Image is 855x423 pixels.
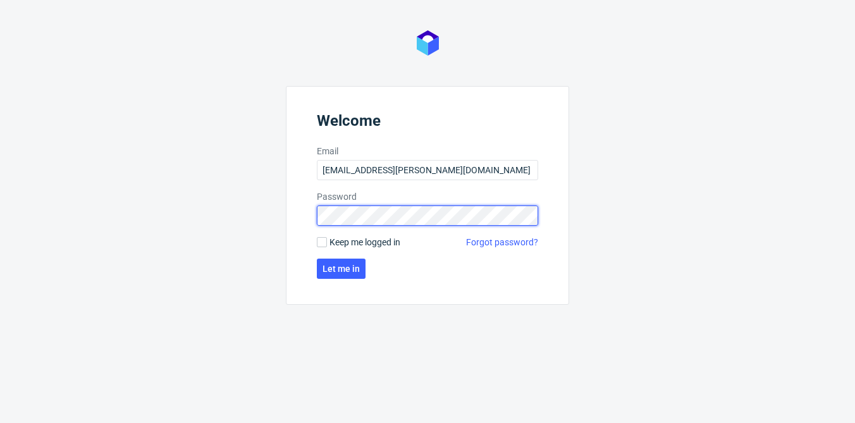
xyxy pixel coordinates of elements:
button: Let me in [317,259,366,279]
label: Password [317,190,538,203]
span: Keep me logged in [329,236,400,248]
span: Let me in [323,264,360,273]
input: you@youremail.com [317,160,538,180]
label: Email [317,145,538,157]
a: Forgot password? [466,236,538,248]
header: Welcome [317,112,538,135]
